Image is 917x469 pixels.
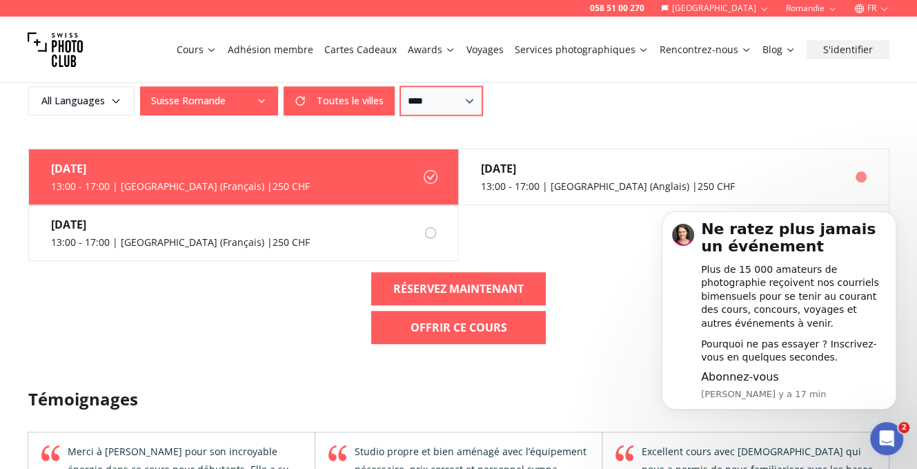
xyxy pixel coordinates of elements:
[177,43,217,57] a: Cours
[411,319,507,336] b: Offrir ce cours
[228,43,313,57] a: Adhésion membre
[870,422,903,455] iframe: Intercom live chat
[408,43,455,57] a: Awards
[324,43,397,57] a: Cartes Cadeaux
[757,40,801,59] button: Blog
[515,43,649,57] a: Services photographiques
[171,40,222,59] button: Cours
[371,311,546,344] a: Offrir ce cours
[481,180,735,193] div: 13:00 - 17:00 | [GEOGRAPHIC_DATA] (Anglais) | 250 CHF
[222,40,319,59] button: Adhésion membre
[284,86,395,115] button: Toutes le villes
[28,22,83,77] img: Swiss photo club
[371,272,546,305] a: RÉSERVEZ MAINTENANT
[28,86,135,115] button: All Languages
[51,236,310,249] div: 13:00 - 17:00 | [GEOGRAPHIC_DATA] (Français) | 250 CHF
[51,180,310,193] div: 13:00 - 17:00 | [GEOGRAPHIC_DATA] (Français) | 250 CHF
[51,160,310,177] div: [DATE]
[654,40,757,59] button: Rencontrez-nous
[898,422,909,433] span: 2
[30,88,132,113] span: All Languages
[319,40,402,59] button: Cartes Cadeaux
[509,40,654,59] button: Services photographiques
[402,40,461,59] button: Awards
[762,43,796,57] a: Blog
[28,388,889,410] h3: Témoignages
[51,216,310,233] div: [DATE]
[140,86,278,115] button: Suisse Romande
[807,40,889,59] button: S'identifier
[461,40,509,59] button: Voyages
[660,43,751,57] a: Rencontrez-nous
[590,3,644,14] a: 058 51 00 270
[641,201,917,432] iframe: Intercom notifications message
[393,280,524,297] b: RÉSERVEZ MAINTENANT
[466,43,504,57] a: Voyages
[481,160,735,177] div: [DATE]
